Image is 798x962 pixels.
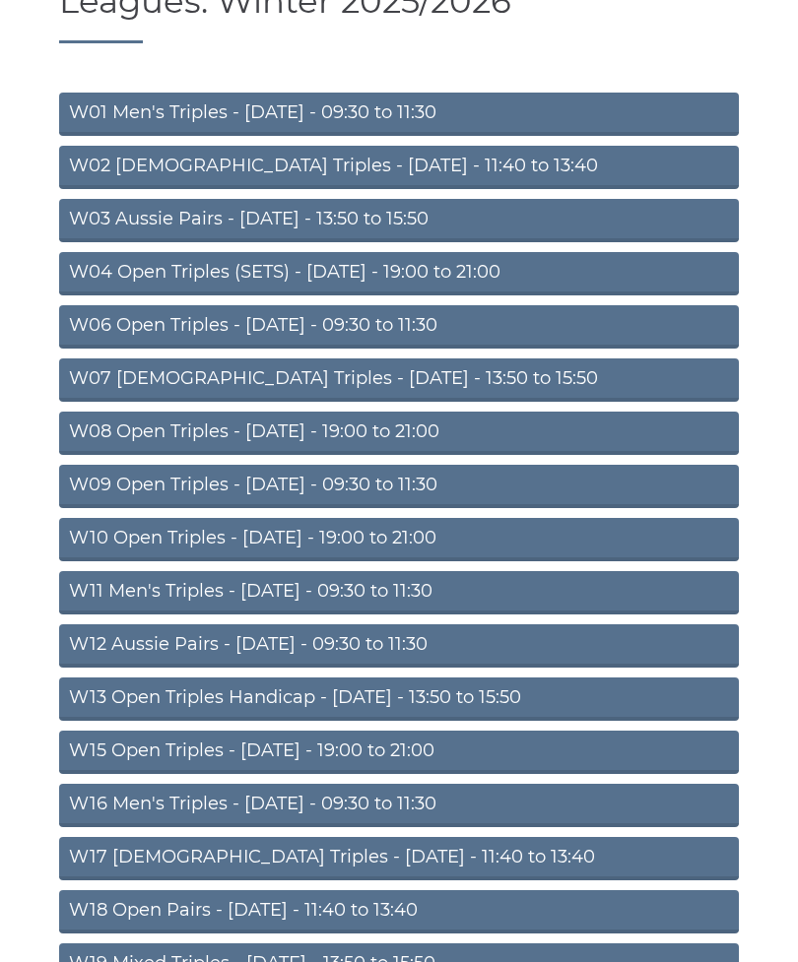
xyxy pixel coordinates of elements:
a: W06 Open Triples - [DATE] - 09:30 to 11:30 [59,305,739,349]
a: W13 Open Triples Handicap - [DATE] - 13:50 to 15:50 [59,677,739,721]
a: W10 Open Triples - [DATE] - 19:00 to 21:00 [59,518,739,561]
a: W11 Men's Triples - [DATE] - 09:30 to 11:30 [59,571,739,614]
a: W18 Open Pairs - [DATE] - 11:40 to 13:40 [59,890,739,933]
a: W07 [DEMOGRAPHIC_DATA] Triples - [DATE] - 13:50 to 15:50 [59,358,739,402]
a: W12 Aussie Pairs - [DATE] - 09:30 to 11:30 [59,624,739,668]
a: W08 Open Triples - [DATE] - 19:00 to 21:00 [59,412,739,455]
a: W02 [DEMOGRAPHIC_DATA] Triples - [DATE] - 11:40 to 13:40 [59,146,739,189]
a: W01 Men's Triples - [DATE] - 09:30 to 11:30 [59,93,739,136]
a: W09 Open Triples - [DATE] - 09:30 to 11:30 [59,465,739,508]
a: W17 [DEMOGRAPHIC_DATA] Triples - [DATE] - 11:40 to 13:40 [59,837,739,880]
a: W03 Aussie Pairs - [DATE] - 13:50 to 15:50 [59,199,739,242]
a: W04 Open Triples (SETS) - [DATE] - 19:00 to 21:00 [59,252,739,295]
a: W16 Men's Triples - [DATE] - 09:30 to 11:30 [59,784,739,827]
a: W15 Open Triples - [DATE] - 19:00 to 21:00 [59,731,739,774]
